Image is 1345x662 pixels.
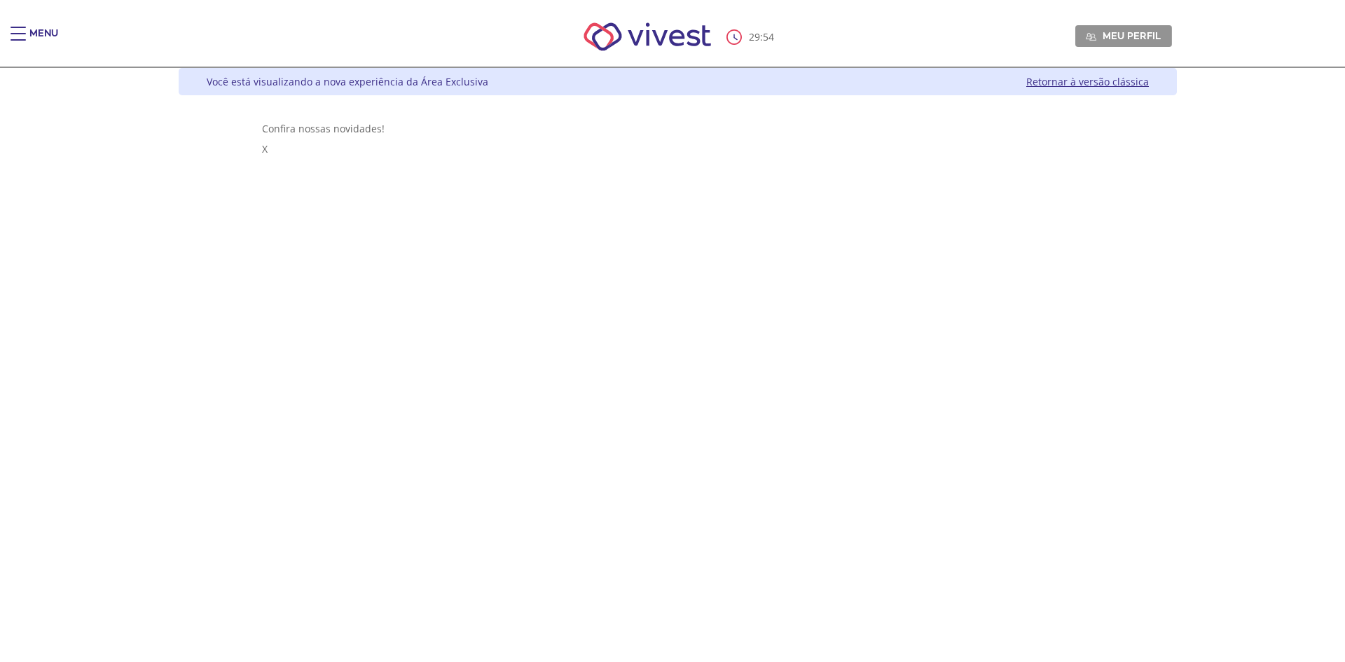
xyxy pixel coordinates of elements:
div: Você está visualizando a nova experiência da Área Exclusiva [207,75,488,88]
div: Menu [29,27,58,55]
div: Vivest [168,68,1177,662]
img: Meu perfil [1086,32,1096,42]
span: 29 [749,30,760,43]
div: : [726,29,777,45]
a: Meu perfil [1075,25,1172,46]
img: Vivest [568,7,727,67]
span: Meu perfil [1103,29,1161,42]
span: X [262,142,268,156]
span: 54 [763,30,774,43]
a: Retornar à versão clássica [1026,75,1149,88]
div: Confira nossas novidades! [262,122,1094,135]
